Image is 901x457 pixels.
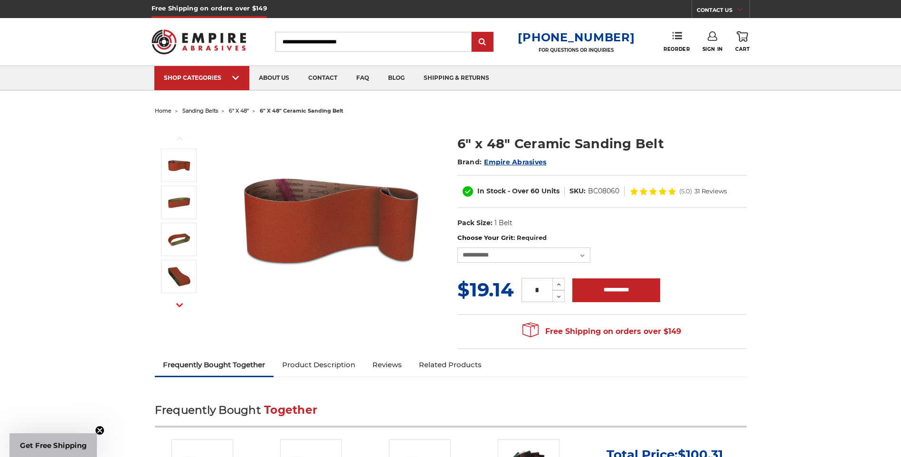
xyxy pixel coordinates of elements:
dt: Pack Size: [457,218,493,228]
img: 6" x 48" Cer Sanding Belt [167,190,191,214]
a: Product Description [274,354,364,375]
a: shipping & returns [414,66,499,90]
span: 6" x 48" ceramic sanding belt [260,107,343,114]
p: FOR QUESTIONS OR INQUIRIES [518,47,635,53]
div: Get Free ShippingClose teaser [9,433,97,457]
a: CONTACT US [697,5,749,18]
a: faq [347,66,379,90]
span: (5.0) [679,188,692,194]
a: Reorder [664,31,690,52]
a: Related Products [410,354,490,375]
dd: BC08060 [588,186,619,196]
button: Close teaser [95,426,104,435]
span: $19.14 [457,278,514,301]
a: [PHONE_NUMBER] [518,30,635,44]
span: Free Shipping on orders over $149 [522,322,681,341]
a: Reviews [364,354,410,375]
a: Frequently Bought Together [155,354,274,375]
span: Brand: [457,158,482,166]
img: 6" x 48" Sanding Belt - Cer [167,265,191,288]
a: home [155,107,171,114]
span: Units [541,187,560,195]
span: Together [264,403,317,417]
button: Previous [168,128,191,149]
h1: 6" x 48" Ceramic Sanding Belt [457,134,747,153]
span: Reorder [664,46,690,52]
label: Choose Your Grit: [457,233,747,243]
img: 6" x 48" Ceramic Sanding Belt [236,124,426,314]
a: sanding belts [182,107,218,114]
dd: 1 Belt [494,218,512,228]
img: 6" x 48" Ceramic Sanding Belt [167,153,191,177]
span: Frequently Bought [155,403,261,417]
div: SHOP CATEGORIES [164,74,240,81]
input: Submit [473,33,492,52]
small: Required [517,234,547,241]
img: 6" x 48" Sanding Belt - Ceramic [167,228,191,251]
a: Empire Abrasives [484,158,546,166]
span: Cart [735,46,749,52]
span: In Stock [477,187,506,195]
span: 60 [531,187,540,195]
a: blog [379,66,414,90]
span: Get Free Shipping [20,441,87,450]
a: about us [249,66,299,90]
a: Cart [735,31,749,52]
img: Empire Abrasives [152,23,247,60]
a: contact [299,66,347,90]
span: Sign In [702,46,723,52]
button: Next [168,295,191,315]
a: 6" x 48" [229,107,249,114]
span: - Over [508,187,529,195]
dt: SKU: [569,186,586,196]
span: 31 Reviews [694,188,727,194]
